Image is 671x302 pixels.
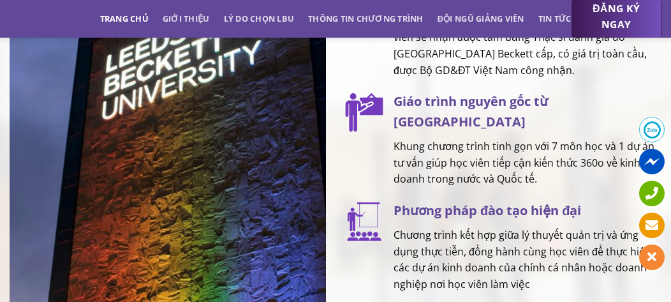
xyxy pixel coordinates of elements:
p: Chương trình kết hợp giữa lý thuyết quản trị và ứng dụng thực tiễn, đồng hành cùng học viên để th... [394,227,661,292]
span: ĐĂNG KÝ NGAY [584,1,649,33]
a: Tin tức [538,7,571,30]
p: Khung chương trình tinh gọn với 7 môn học và 1 dự án tư vấn giúp học viên tiếp cận kiến thức 360o... [394,139,661,188]
h3: Phương pháp đào tạo hiện đại [394,200,661,221]
a: Thông tin chương trình [308,7,424,30]
a: Đội ngũ giảng viên [438,7,524,30]
a: Lý do chọn LBU [224,7,295,30]
a: Trang chủ [100,7,149,30]
a: Giới thiệu [163,7,210,30]
h3: Giáo trình nguyên gốc từ [GEOGRAPHIC_DATA] [394,91,661,132]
